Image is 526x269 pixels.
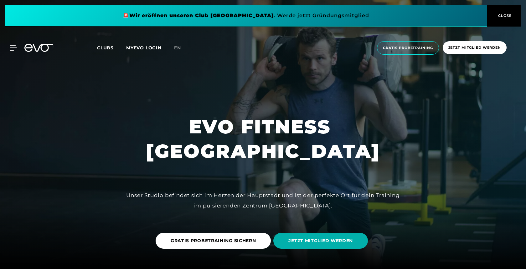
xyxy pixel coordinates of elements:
span: Gratis Probetraining [383,45,433,51]
a: GRATIS PROBETRAINING SICHERN [156,228,274,253]
div: Unser Studio befindet sich im Herzen der Hauptstadt und ist der perfekte Ort für dein Training im... [122,190,404,211]
a: JETZT MITGLIED WERDEN [273,228,370,253]
span: Clubs [97,45,114,51]
span: en [174,45,181,51]
a: Clubs [97,45,126,51]
button: CLOSE [487,5,521,27]
span: Jetzt Mitglied werden [448,45,501,50]
a: en [174,44,188,52]
a: Jetzt Mitglied werden [441,41,508,55]
span: CLOSE [497,13,512,18]
h1: EVO FITNESS [GEOGRAPHIC_DATA] [146,115,380,163]
span: JETZT MITGLIED WERDEN [288,237,353,244]
span: GRATIS PROBETRAINING SICHERN [171,237,256,244]
a: Gratis Probetraining [375,41,441,55]
a: MYEVO LOGIN [126,45,162,51]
